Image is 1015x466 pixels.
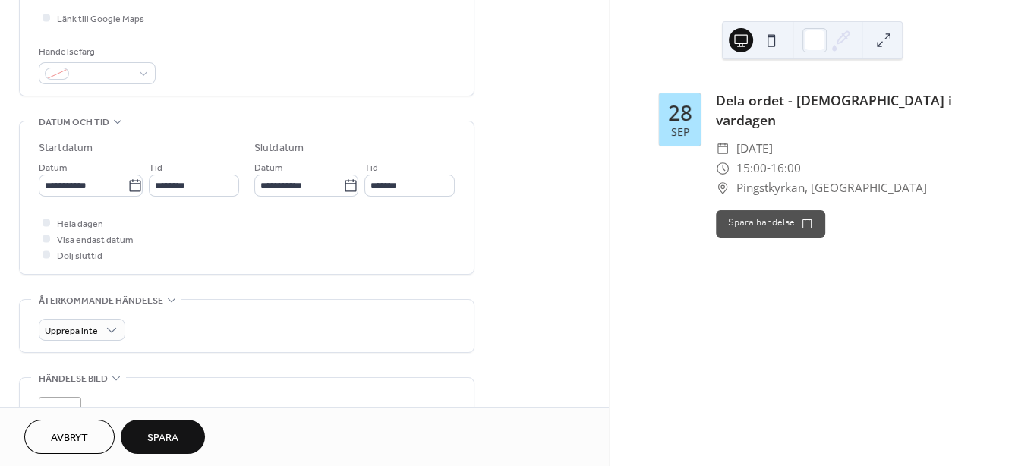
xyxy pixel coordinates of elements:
[57,11,144,27] span: Länk till Google Maps
[57,248,102,264] span: Dölj sluttid
[771,159,801,178] span: 16:00
[24,420,115,454] button: Avbryt
[45,323,98,340] span: Upprepa inte
[668,102,692,124] div: 28
[149,160,162,176] span: Tid
[767,159,771,178] span: -
[364,160,378,176] span: Tid
[39,397,81,439] div: ;
[716,178,730,198] div: ​
[39,293,163,309] span: Återkommande händelse
[57,216,103,232] span: Hela dagen
[51,430,88,446] span: Avbryt
[39,140,93,156] div: Startdatum
[57,232,133,248] span: Visa endast datum
[147,430,178,446] span: Spara
[39,371,108,387] span: Händelse bild
[254,160,282,176] span: Datum
[716,90,966,131] div: Dela ordet - [DEMOGRAPHIC_DATA] i vardagen
[39,115,109,131] span: Datum och tid
[736,178,927,198] span: Pingstkyrkan, [GEOGRAPHIC_DATA]
[716,159,730,178] div: ​
[671,127,689,137] div: sep
[716,139,730,159] div: ​
[39,44,153,60] div: Händelsefärg
[736,139,773,159] span: [DATE]
[254,140,304,156] div: Slutdatum
[121,420,205,454] button: Spara
[716,210,825,238] button: Spara händelse
[39,160,67,176] span: Datum
[736,159,767,178] span: 15:00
